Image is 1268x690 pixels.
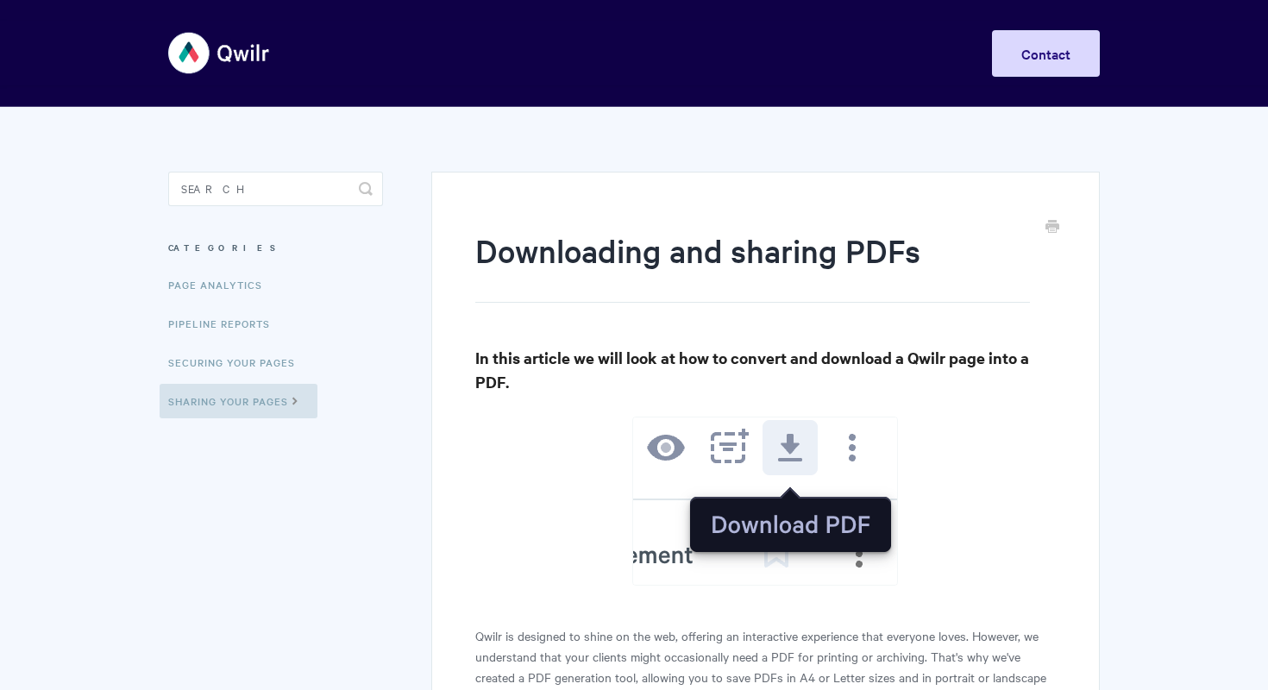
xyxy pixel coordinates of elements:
a: Page Analytics [168,267,275,302]
a: Pipeline reports [168,306,283,341]
h3: In this article we will look at how to convert and download a Qwilr page into a PDF. [475,346,1056,394]
img: Qwilr Help Center [168,21,271,85]
input: Search [168,172,383,206]
a: Securing Your Pages [168,345,308,379]
h3: Categories [168,232,383,263]
a: Contact [992,30,1100,77]
img: file-KmE8gCVl4F.png [632,417,898,586]
a: Print this Article [1045,218,1059,237]
h1: Downloading and sharing PDFs [475,229,1030,303]
a: Sharing Your Pages [160,384,317,418]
